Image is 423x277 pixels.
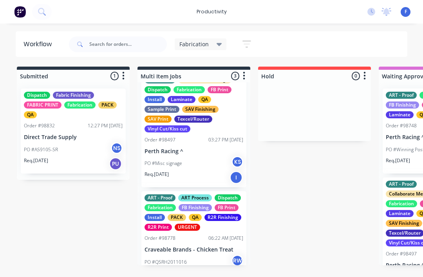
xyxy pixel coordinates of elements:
div: QA [189,214,202,221]
div: 03:27 PM [DATE] [208,136,243,143]
p: Direct Trade Supply [24,134,123,141]
div: Order #98832 [24,122,55,129]
p: PO #AS9105-SR [24,146,58,153]
div: FB Finishing [179,204,212,211]
div: FB Print [215,204,239,211]
p: Craveable Brands - Chicken Treat [145,246,243,253]
div: 06:22 AM [DATE] [208,235,243,242]
div: Texcel/Router [174,116,212,123]
div: Vinyl Cut/Kiss cut [145,125,190,132]
div: QA [198,96,211,103]
input: Search for orders... [89,36,167,52]
div: Fabrication [386,200,417,207]
div: Order #98497 [386,250,417,257]
div: QA [24,111,37,118]
p: Perth Racing ^ [145,148,243,155]
div: FB Print [208,86,231,93]
div: URGENT [175,224,200,231]
p: Req. [DATE] [24,157,48,164]
div: R2R Finishing [204,214,241,221]
div: Laminate [168,96,195,103]
div: I [230,171,242,184]
div: Dispatch [24,92,50,99]
p: Req. [DATE] [145,171,169,178]
div: PACK [168,214,186,221]
p: PO #Misc signage [145,160,182,167]
div: Install [145,96,165,103]
div: ART - Proof [386,181,417,188]
div: 12:27 PM [DATE] [88,122,123,129]
div: Laminate [386,210,414,217]
div: Fabric Finishing [53,92,94,99]
div: Laminate [386,111,414,118]
div: DispatchFabric FinishingFABRIC PRINTFabricationPACKQAOrder #9883212:27 PM [DATE]Direct Trade Supp... [21,89,126,174]
div: Workflow [23,40,56,49]
span: F [405,8,407,15]
div: ART Process [178,194,212,201]
div: productivity [193,6,231,18]
div: Order #98497 [145,136,175,143]
div: SAV Print [145,116,172,123]
p: PO #QSRH2011016 [145,259,187,266]
div: SAV Finishing [386,220,422,227]
div: Dispatch [215,194,241,201]
div: KS [231,156,243,168]
div: RW [231,255,243,266]
div: Sample Print [145,106,179,113]
div: Order #98778 [145,235,175,242]
p: Req. [DATE] [386,157,410,164]
div: FABRIC PRINT [24,101,61,109]
div: Dispatch [145,86,171,93]
div: Fabrication [64,101,96,109]
div: Fabrication [174,86,205,93]
div: SAV Finishing [182,106,219,113]
div: FB Finishing [386,101,419,109]
div: Install [145,214,165,221]
div: ART - Proof [145,194,175,201]
span: Fabrication [179,40,209,48]
div: PACK [98,101,117,109]
div: ART - Proof [386,92,417,99]
div: Order #98748 [386,122,417,129]
img: Factory [14,6,26,18]
div: PU [109,158,122,170]
div: Fabrication [145,204,176,211]
div: ART - ProofCollaborate MessageDispatchFabricationFB PrintInstallLaminateQASample PrintSAV Finishi... [141,73,246,188]
div: NS [111,142,123,154]
div: R2R Print [145,224,172,231]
